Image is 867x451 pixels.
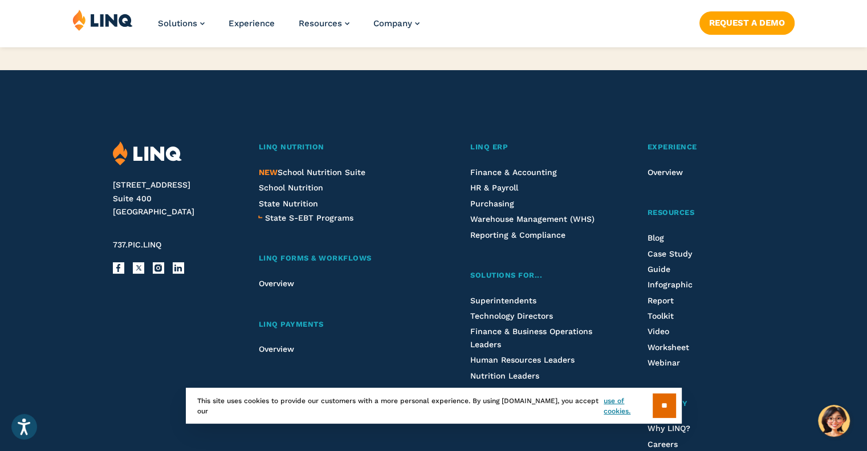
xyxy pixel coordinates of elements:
[470,296,536,305] a: Superintendents
[470,311,553,320] a: Technology Directors
[264,213,353,222] span: State S-EBT Programs
[470,183,518,192] a: HR & Payroll
[470,230,565,239] a: Reporting & Compliance
[699,11,795,34] a: Request a Demo
[72,9,133,31] img: LINQ | K‑12 Software
[647,398,754,410] a: Company
[258,143,324,151] span: LINQ Nutrition
[647,296,673,305] a: Report
[113,240,161,249] span: 737.PIC.LINQ
[470,371,539,380] a: Nutrition Leaders
[258,320,323,328] span: LINQ Payments
[647,343,689,352] a: Worksheet
[133,262,144,274] a: X
[158,18,197,29] span: Solutions
[299,18,349,29] a: Resources
[470,214,595,224] a: Warehouse Management (WHS)
[113,178,237,219] address: [STREET_ADDRESS] Suite 400 [GEOGRAPHIC_DATA]
[373,18,420,29] a: Company
[258,253,422,265] a: LINQ Forms & Workflows
[258,141,422,153] a: LINQ Nutrition
[264,212,353,224] a: State S-EBT Programs
[647,141,754,153] a: Experience
[647,327,669,336] a: Video
[158,9,420,47] nav: Primary Navigation
[647,168,682,177] a: Overview
[258,279,294,288] a: Overview
[470,327,592,348] a: Finance & Business Operations Leaders
[818,405,850,437] button: Hello, have a question? Let’s chat.
[647,440,677,449] a: Careers
[647,233,664,242] a: Blog
[373,18,412,29] span: Company
[158,18,205,29] a: Solutions
[470,143,508,151] span: LINQ ERP
[470,387,572,396] a: State Education Agencies
[186,388,682,424] div: This site uses cookies to provide our customers with a more personal experience. By using [DOMAIN...
[647,265,670,274] a: Guide
[113,262,124,274] a: Facebook
[470,168,557,177] a: Finance & Accounting
[173,262,184,274] a: LinkedIn
[647,208,694,217] span: Resources
[470,199,514,208] a: Purchasing
[647,358,679,367] a: Webinar
[258,168,365,177] a: NEWSchool Nutrition Suite
[258,254,371,262] span: LINQ Forms & Workflows
[113,141,182,166] img: LINQ | K‑12 Software
[699,9,795,34] nav: Button Navigation
[258,199,318,208] a: State Nutrition
[647,311,673,320] a: Toolkit
[258,183,323,192] a: School Nutrition
[604,396,652,416] a: use of cookies.
[258,168,277,177] span: NEW
[647,249,691,258] a: Case Study
[258,319,422,331] a: LINQ Payments
[647,143,697,151] span: Experience
[299,18,342,29] span: Resources
[470,141,600,153] a: LINQ ERP
[647,207,754,219] a: Resources
[153,262,164,274] a: Instagram
[258,344,294,354] a: Overview
[258,168,365,177] span: School Nutrition Suite
[229,18,275,29] a: Experience
[647,280,692,289] a: Infographic
[470,355,575,364] a: Human Resources Leaders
